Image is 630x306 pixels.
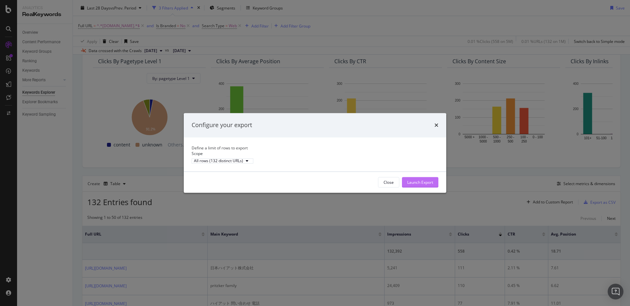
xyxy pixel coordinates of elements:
[384,180,394,185] div: Close
[608,284,623,299] div: Open Intercom Messenger
[192,151,203,156] label: Scope
[407,180,433,185] div: Launch Export
[184,113,446,193] div: modal
[402,177,438,188] button: Launch Export
[194,159,243,163] div: All rows (132 distinct URLs)
[434,121,438,129] div: times
[192,121,252,129] div: Configure your export
[378,177,399,188] button: Close
[192,145,438,151] div: Define a limit of rows to export
[192,158,253,163] button: All rows (132 distinct URLs)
